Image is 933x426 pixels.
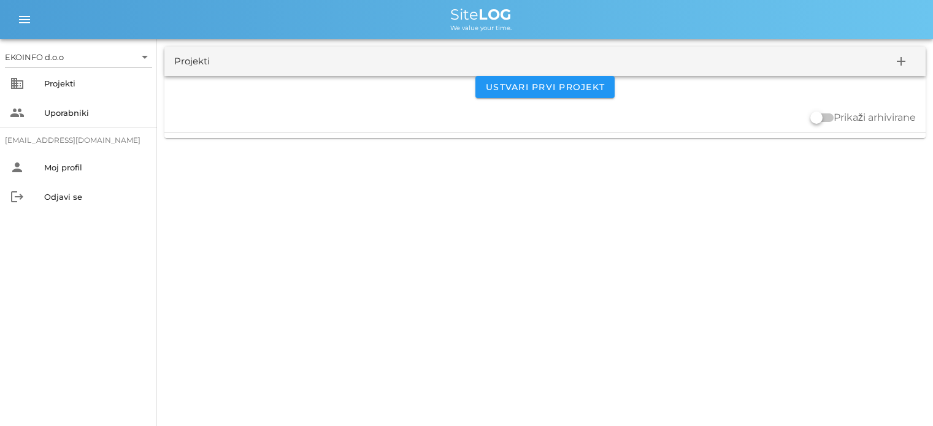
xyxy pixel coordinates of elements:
[894,54,908,69] i: add
[44,162,147,172] div: Moj profil
[17,12,32,27] i: menu
[834,112,916,124] label: Prikaži arhivirane
[450,6,512,23] span: Site
[10,105,25,120] i: people
[10,189,25,204] i: logout
[137,50,152,64] i: arrow_drop_down
[450,24,512,32] span: We value your time.
[44,108,147,118] div: Uporabniki
[478,6,512,23] b: LOG
[475,76,615,98] button: Ustvari prvi projekt
[5,51,64,63] div: EKOINFO d.o.o
[485,82,605,93] span: Ustvari prvi projekt
[10,76,25,91] i: business
[10,160,25,175] i: person
[174,55,210,69] div: Projekti
[5,47,152,67] div: EKOINFO d.o.o
[44,192,147,202] div: Odjavi se
[44,78,147,88] div: Projekti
